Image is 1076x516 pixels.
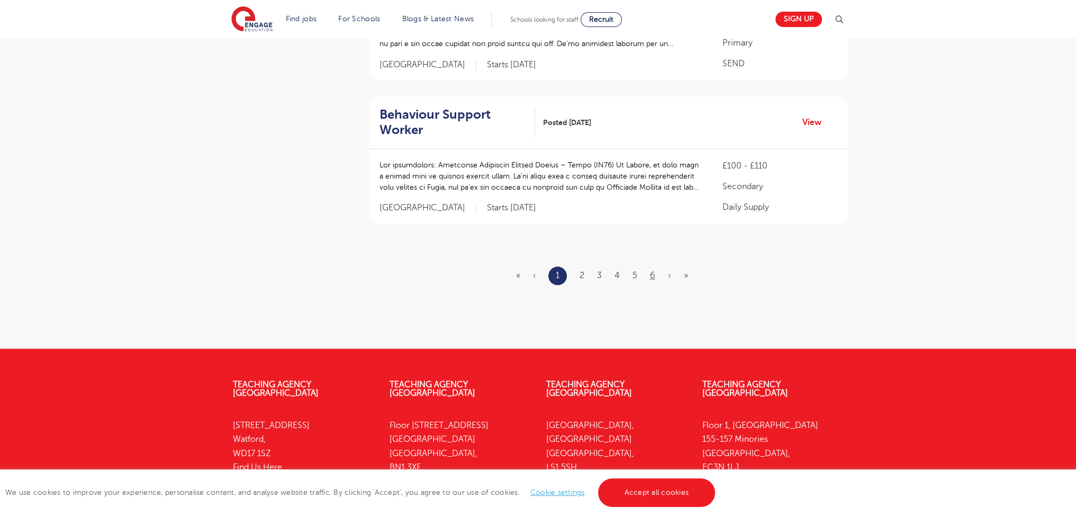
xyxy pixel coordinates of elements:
[543,117,591,128] span: Posted [DATE]
[379,202,476,213] span: [GEOGRAPHIC_DATA]
[597,271,602,280] a: 3
[702,419,843,502] p: Floor 1, [GEOGRAPHIC_DATA] 155-157 Minories [GEOGRAPHIC_DATA], EC3N 1LJ 0333 150 8020
[233,462,282,472] a: Find Us Here
[338,15,380,23] a: For Schools
[487,202,536,213] p: Starts [DATE]
[722,201,837,213] p: Daily Supply
[775,12,822,27] a: Sign up
[581,12,622,27] a: Recruit
[286,15,317,23] a: Find jobs
[390,419,530,502] p: Floor [STREET_ADDRESS] [GEOGRAPHIC_DATA] [GEOGRAPHIC_DATA], BN1 3XF 01273 447633
[233,419,374,488] p: [STREET_ADDRESS] Watford, WD17 1SZ 01923 281040
[546,380,632,398] a: Teaching Agency [GEOGRAPHIC_DATA]
[650,271,655,280] a: 6
[580,271,584,280] a: 2
[533,271,536,280] span: ‹
[589,15,613,23] span: Recruit
[546,419,687,502] p: [GEOGRAPHIC_DATA], [GEOGRAPHIC_DATA] [GEOGRAPHIC_DATA], LS1 5SH 0113 323 7633
[379,107,527,138] h2: Behaviour Support Worker
[233,380,319,398] a: Teaching Agency [GEOGRAPHIC_DATA]
[556,269,559,282] a: 1
[598,478,716,507] a: Accept all cookies
[722,57,837,70] p: SEND
[614,271,620,280] a: 4
[379,59,476,70] span: [GEOGRAPHIC_DATA]
[702,380,788,398] a: Teaching Agency [GEOGRAPHIC_DATA]
[487,59,536,70] p: Starts [DATE]
[379,107,535,138] a: Behaviour Support Worker
[722,180,837,193] p: Secondary
[5,488,718,496] span: We use cookies to improve your experience, personalise content, and analyse website traffic. By c...
[684,271,688,280] a: Last
[390,380,475,398] a: Teaching Agency [GEOGRAPHIC_DATA]
[802,115,829,129] a: View
[231,6,273,33] img: Engage Education
[722,37,837,49] p: Primary
[722,159,837,172] p: £100 - £110
[379,159,702,193] p: Lor ipsumdolors: Ametconse Adipiscin Elitsed Doeius – Tempo (IN76) Ut Labore, et dolo magn a enim...
[510,16,578,23] span: Schools looking for staff
[516,271,520,280] span: «
[668,271,671,280] a: Next
[402,15,474,23] a: Blogs & Latest News
[632,271,637,280] a: 5
[530,488,585,496] a: Cookie settings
